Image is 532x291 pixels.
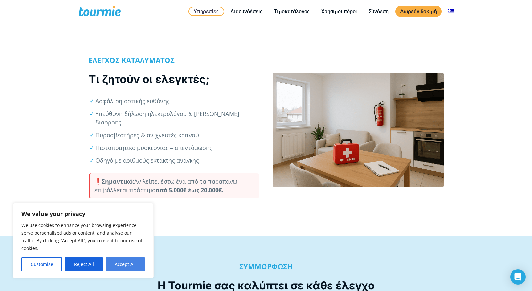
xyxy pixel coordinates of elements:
button: Customise [21,257,62,271]
a: Χρήσιμοι πόροι [316,7,362,15]
li: Πιστοποιητικό μυοκτονίας – απεντόμωσης [95,143,259,152]
p: We value your privacy [21,210,145,218]
a: Διασυνδέσεις [225,7,267,15]
div: Open Intercom Messenger [510,269,526,285]
strong: 5.000€ έως 20.000€. [169,186,223,194]
li: Υπεύθυνη δήλωση ηλεκτρολόγου & [PERSON_NAME] διαρροής [95,109,259,127]
button: Reject All [65,257,103,271]
a: Τιμοκατάλογος [269,7,315,15]
a: Σύνδεση [364,7,393,15]
strong: ❗Σημαντικό: [94,177,134,185]
p: We use cookies to enhance your browsing experience, serve personalised ads or content, and analys... [21,221,145,252]
strong: από [156,186,167,194]
button: Accept All [106,257,145,271]
a: Αλλαγή σε [444,7,459,15]
a: Δωρεάν δοκιμή [395,6,442,17]
b: ΣΥΜΜΟΡΦΩΣΗ [239,261,293,271]
li: Πυροσβεστήρες & ανιχνευτές καπνού [95,131,259,140]
a: Υπηρεσίες [188,7,224,16]
b: ΕΛΕΓΧΟΣ ΚΑΤΑΛΥΜΑΤΟΣ [89,55,175,65]
h2: Τι ζητούν οι ελεγκτές; [89,72,259,87]
li: Οδηγό με αριθμούς έκτακτης ανάγκης [95,156,259,165]
li: Ασφάλιση αστικής ευθύνης [95,97,259,106]
div: Αν λείπει έστω ένα από τα παραπάνω, επιβάλλεται πρόστιμο [89,173,259,198]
